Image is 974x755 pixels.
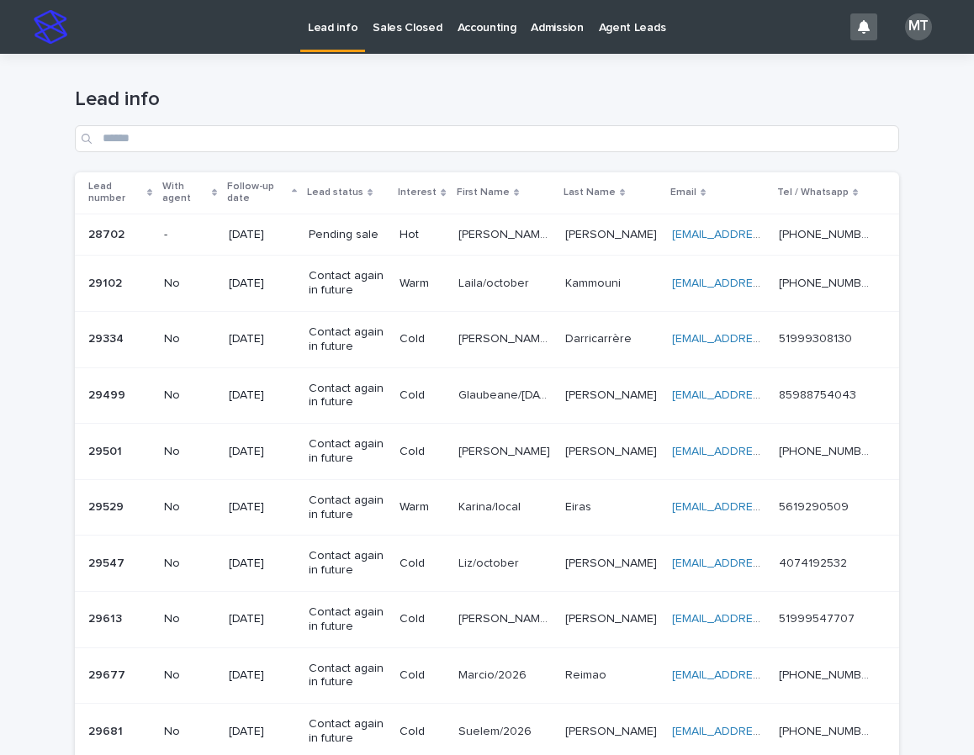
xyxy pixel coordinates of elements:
[309,269,386,298] p: Contact again in future
[164,500,215,515] p: No
[309,717,386,746] p: Contact again in future
[229,228,295,242] p: [DATE]
[779,273,876,291] p: +55 11 987509095
[309,325,386,354] p: Contact again in future
[779,329,855,346] p: 51999308130
[229,500,295,515] p: [DATE]
[164,668,215,683] p: No
[400,332,444,346] p: Cold
[458,497,524,515] p: Karina/local
[400,612,444,626] p: Cold
[565,609,660,626] p: Bernhard Paradeda
[672,333,862,345] a: [EMAIL_ADDRESS][DOMAIN_NAME]
[309,494,386,522] p: Contact again in future
[672,501,862,513] a: [EMAIL_ADDRESS][DOMAIN_NAME]
[457,183,510,202] p: First Name
[458,385,555,403] p: Glaubeane/[DATE]
[75,125,899,152] input: Search
[779,665,876,683] p: [PHONE_NUMBER]
[779,553,850,571] p: 4074192532
[565,329,635,346] p: Darricarrère
[458,665,530,683] p: Marcio/2026
[779,385,860,403] p: 85988754043
[309,662,386,690] p: Contact again in future
[458,273,532,291] p: Laila/october
[75,367,899,424] tr: 2949929499 No[DATE]Contact again in futureColdGlaubeane/[DATE]Glaubeane/[DATE] [PERSON_NAME][PERS...
[164,445,215,459] p: No
[565,497,595,515] p: Eiras
[779,497,852,515] p: 5619290509
[75,536,899,592] tr: 2954729547 No[DATE]Contact again in futureColdLiz/octoberLiz/october [PERSON_NAME][PERSON_NAME] [...
[229,277,295,291] p: [DATE]
[565,385,660,403] p: [PERSON_NAME]
[229,445,295,459] p: [DATE]
[565,665,610,683] p: Reimao
[88,273,125,291] p: 29102
[905,13,932,40] div: MT
[458,329,555,346] p: [PERSON_NAME]/[DATE]
[400,388,444,403] p: Cold
[164,277,215,291] p: No
[229,668,295,683] p: [DATE]
[88,609,125,626] p: 29613
[88,441,125,459] p: 29501
[229,612,295,626] p: [DATE]
[400,228,444,242] p: Hot
[229,332,295,346] p: [DATE]
[75,256,899,312] tr: 2910229102 No[DATE]Contact again in futureWarmLaila/octoberLaila/october KammouniKammouni [EMAIL_...
[88,385,129,403] p: 29499
[779,224,876,242] p: [PHONE_NUMBER]
[565,441,660,459] p: [PERSON_NAME]
[309,437,386,466] p: Contact again in future
[88,497,127,515] p: 29529
[400,668,444,683] p: Cold
[75,647,899,704] tr: 2967729677 No[DATE]Contact again in futureColdMarcio/2026Marcio/2026 ReimaoReimao [EMAIL_ADDRESS]...
[458,721,535,739] p: Suelem/2026
[400,557,444,571] p: Cold
[162,177,208,209] p: With agent
[672,726,862,737] a: [EMAIL_ADDRESS][DOMAIN_NAME]
[227,177,288,209] p: Follow-up date
[400,445,444,459] p: Cold
[164,228,215,242] p: -
[307,183,363,202] p: Lead status
[88,553,128,571] p: 29547
[75,214,899,256] tr: 2870228702 -[DATE]Pending saleHot[PERSON_NAME] [PERSON_NAME]/Dec[PERSON_NAME] [PERSON_NAME]/Dec [...
[164,557,215,571] p: No
[164,388,215,403] p: No
[88,721,126,739] p: 29681
[565,553,660,571] p: [PERSON_NAME]
[88,224,128,242] p: 28702
[34,10,67,44] img: stacker-logo-s-only.png
[75,591,899,647] tr: 2961329613 No[DATE]Contact again in futureCold[PERSON_NAME]/[DATE][PERSON_NAME]/[DATE] [PERSON_NA...
[565,721,660,739] p: [PERSON_NAME]
[400,500,444,515] p: Warm
[777,183,849,202] p: Tel / Whatsapp
[458,441,553,459] p: [PERSON_NAME]
[229,388,295,403] p: [DATE]
[672,557,862,569] a: [EMAIL_ADDRESS][DOMAIN_NAME]
[229,557,295,571] p: [DATE]
[164,332,215,346] p: No
[458,553,522,571] p: Liz/october
[400,277,444,291] p: Warm
[565,224,660,242] p: [PERSON_NAME]
[88,329,127,346] p: 29334
[164,725,215,739] p: No
[672,277,862,289] a: [EMAIL_ADDRESS][DOMAIN_NAME]
[672,229,862,240] a: [EMAIL_ADDRESS][DOMAIN_NAME]
[75,87,899,112] h1: Lead info
[309,605,386,634] p: Contact again in future
[672,669,862,681] a: [EMAIL_ADDRESS][DOMAIN_NAME]
[309,228,386,242] p: Pending sale
[565,273,624,291] p: Kammouni
[458,224,555,242] p: [PERSON_NAME] [PERSON_NAME]/Dec
[75,424,899,480] tr: 2950129501 No[DATE]Contact again in futureCold[PERSON_NAME][PERSON_NAME] [PERSON_NAME][PERSON_NAM...
[779,609,858,626] p: 51999547707
[458,609,555,626] p: [PERSON_NAME]/[DATE]
[400,725,444,739] p: Cold
[672,389,862,401] a: [EMAIL_ADDRESS][DOMAIN_NAME]
[75,311,899,367] tr: 2933429334 No[DATE]Contact again in futureCold[PERSON_NAME]/[DATE][PERSON_NAME]/[DATE] Darricarrè...
[564,183,616,202] p: Last Name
